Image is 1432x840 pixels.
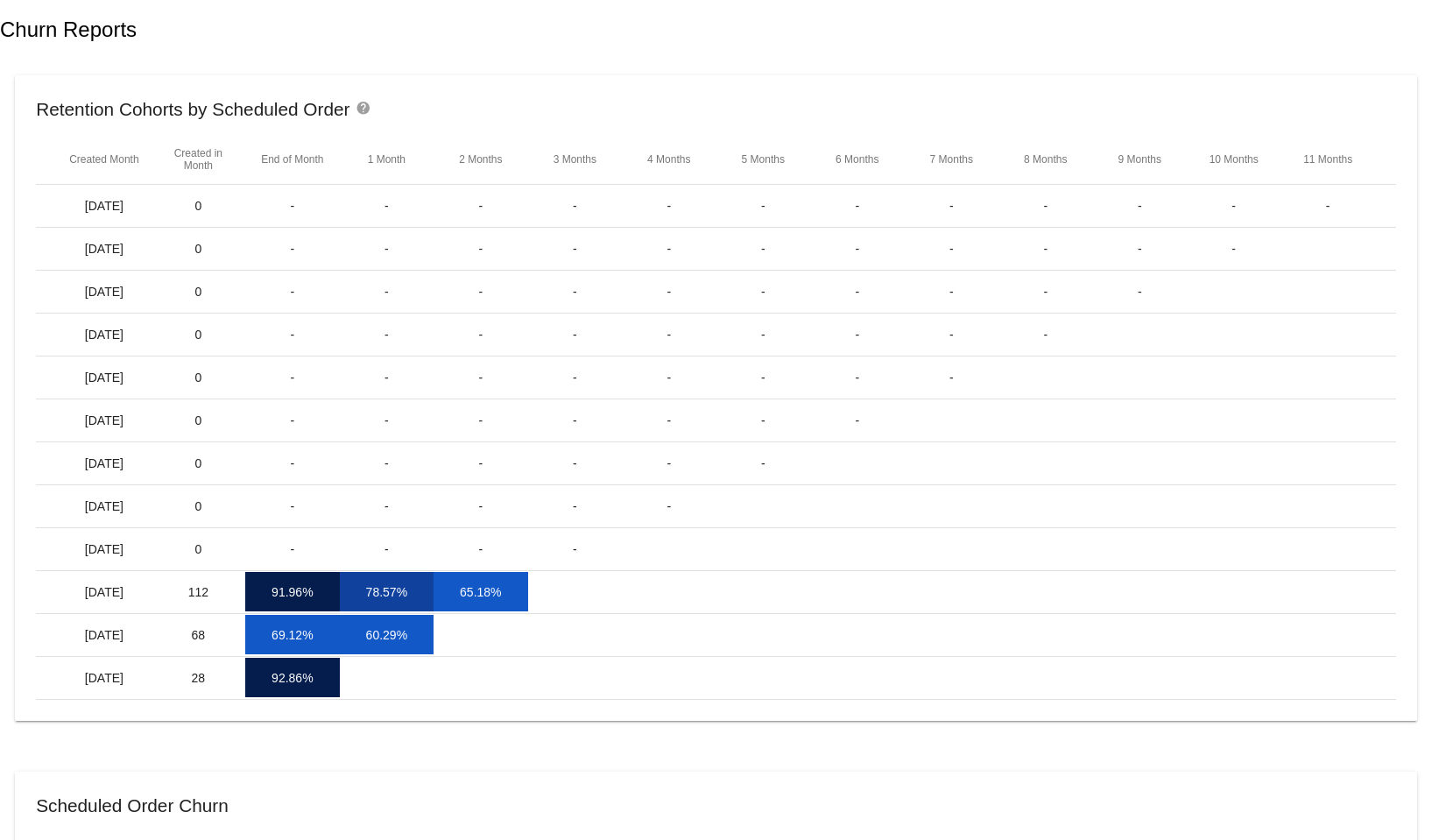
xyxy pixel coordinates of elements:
[998,229,1092,268] mat-cell: -
[716,153,810,166] mat-header-cell: 5 Months
[998,153,1092,166] mat-header-cell: 8 Months
[1187,229,1280,268] mat-cell: -
[622,229,716,268] mat-cell: -
[1092,272,1186,311] mat-cell: -
[152,357,245,397] mat-cell: 0
[810,314,904,354] mat-cell: -
[152,272,245,311] mat-cell: 0
[622,314,716,354] mat-cell: -
[716,443,810,483] mat-cell: -
[340,443,434,483] mat-cell: -
[340,314,434,354] mat-cell: -
[528,357,622,397] mat-cell: -
[340,486,434,526] mat-cell: -
[622,186,716,225] mat-cell: -
[905,186,998,225] mat-cell: -
[245,443,339,483] mat-cell: -
[810,357,904,397] mat-cell: -
[434,272,527,311] mat-cell: -
[152,529,245,568] mat-cell: 0
[434,153,527,166] mat-header-cell: 2 Months
[528,272,622,311] mat-cell: -
[340,186,434,225] mat-cell: -
[245,314,339,354] mat-cell: -
[528,486,622,526] mat-cell: -
[245,615,339,654] mat-cell: 69.12%
[245,658,339,697] mat-cell: 92.86%
[434,357,527,397] mat-cell: -
[434,572,527,611] mat-cell: 65.18%
[528,400,622,440] mat-cell: -
[810,400,904,440] mat-cell: -
[245,572,339,611] mat-cell: 91.96%
[434,314,527,354] mat-cell: -
[810,229,904,268] mat-cell: -
[810,272,904,311] mat-cell: -
[36,99,349,119] h2: Retention Cohorts by Scheduled Order
[528,229,622,268] mat-cell: -
[528,443,622,483] mat-cell: -
[340,153,434,166] mat-header-cell: 1 Month
[1092,229,1186,268] mat-cell: -
[340,400,434,440] mat-cell: -
[434,443,527,483] mat-cell: -
[36,795,229,815] h2: Scheduled Order Churn
[245,486,339,526] mat-cell: -
[245,229,339,268] mat-cell: -
[1092,186,1186,225] mat-cell: -
[152,658,245,697] mat-cell: 28
[716,229,810,268] mat-cell: -
[716,186,810,225] mat-cell: -
[340,572,434,611] mat-cell: 78.57%
[57,486,151,526] mat-cell: [DATE]
[57,272,151,311] mat-cell: [DATE]
[1187,186,1280,225] mat-cell: -
[245,357,339,397] mat-cell: -
[57,229,151,268] mat-cell: [DATE]
[57,400,151,440] mat-cell: [DATE]
[716,314,810,354] mat-cell: -
[152,443,245,483] mat-cell: 0
[152,314,245,354] mat-cell: 0
[998,272,1092,311] mat-cell: -
[340,529,434,568] mat-cell: -
[810,186,904,225] mat-cell: -
[998,314,1092,354] mat-cell: -
[57,186,151,225] mat-cell: [DATE]
[245,529,339,568] mat-cell: -
[716,272,810,311] mat-cell: -
[434,229,527,268] mat-cell: -
[528,529,622,568] mat-cell: -
[716,400,810,440] mat-cell: -
[152,186,245,225] mat-cell: 0
[245,400,339,440] mat-cell: -
[245,153,339,166] mat-header-cell: End of Month
[245,272,339,311] mat-cell: -
[57,615,151,654] mat-cell: [DATE]
[622,443,716,483] mat-cell: -
[528,186,622,225] mat-cell: -
[528,153,622,166] mat-header-cell: 3 Months
[340,229,434,268] mat-cell: -
[57,572,151,611] mat-cell: [DATE]
[152,615,245,654] mat-cell: 68
[1187,153,1280,166] mat-header-cell: 10 Months
[434,486,527,526] mat-cell: -
[1092,153,1186,166] mat-header-cell: 9 Months
[622,272,716,311] mat-cell: -
[152,400,245,440] mat-cell: 0
[622,486,716,526] mat-cell: -
[622,357,716,397] mat-cell: -
[434,400,527,440] mat-cell: -
[57,529,151,568] mat-cell: [DATE]
[905,153,998,166] mat-header-cell: 7 Months
[340,272,434,311] mat-cell: -
[1280,186,1374,225] mat-cell: -
[57,443,151,483] mat-cell: [DATE]
[998,186,1092,225] mat-cell: -
[340,615,434,654] mat-cell: 60.29%
[340,357,434,397] mat-cell: -
[716,357,810,397] mat-cell: -
[622,400,716,440] mat-cell: -
[57,153,151,166] mat-header-cell: Created Month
